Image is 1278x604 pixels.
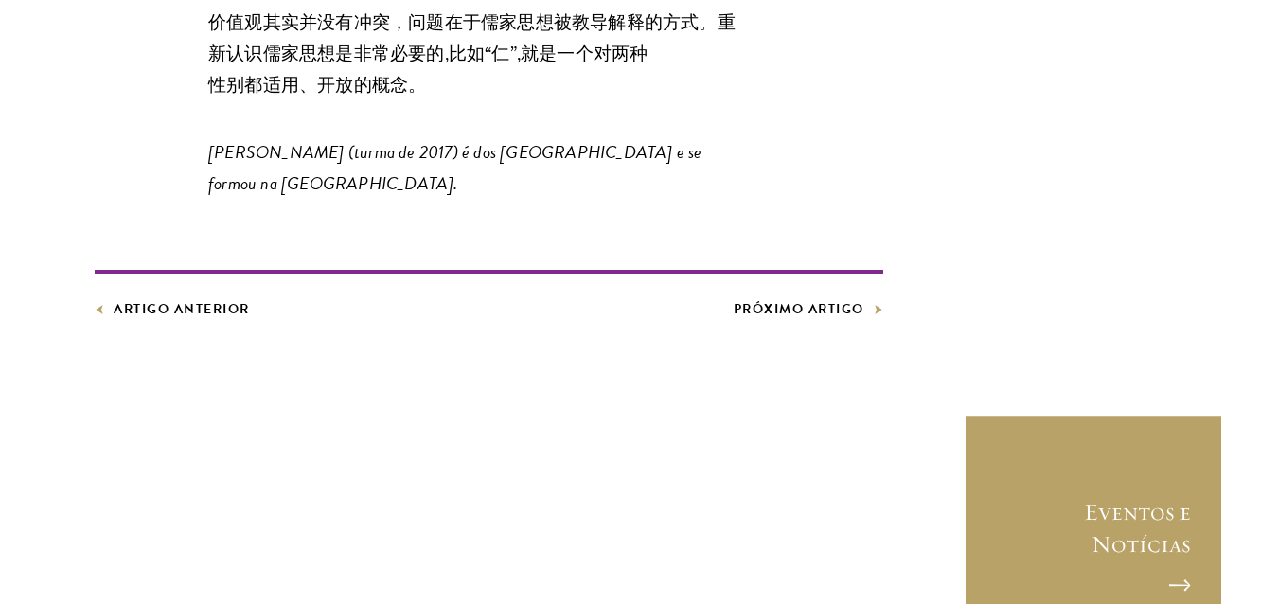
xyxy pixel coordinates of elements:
font: [PERSON_NAME] (turma de 2017) é dos [GEOGRAPHIC_DATA] e se formou na [GEOGRAPHIC_DATA]. [208,138,702,197]
a: Artigo anterior [95,297,250,321]
font: Eventos e Notícias [1084,497,1191,559]
font: Artigo anterior [114,299,250,319]
font: Próximo artigo [734,299,864,319]
font: 新认识儒家思想是非常必要的,比如“仁”,就是一个对两种 [208,40,648,67]
a: Próximo artigo [734,297,883,321]
font: 性别都适用、开放的概念。 [208,71,426,98]
font: 价值观其实并没有冲突，问题在于儒家思想被教导解释的方式。重 [208,9,736,36]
